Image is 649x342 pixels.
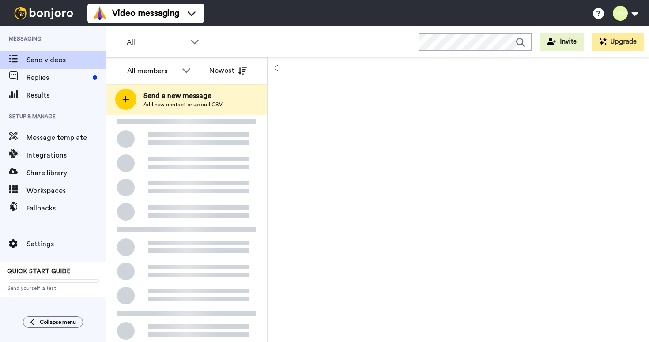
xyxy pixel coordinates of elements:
span: Send yourself a test [7,285,99,292]
span: Video messaging [112,7,179,19]
span: Add new contact or upload CSV [143,101,223,108]
span: QUICK START GUIDE [7,268,71,274]
span: All [127,37,186,48]
span: Settings [26,239,106,249]
span: Share library [26,168,106,178]
img: vm-color.svg [93,6,107,20]
span: Message template [26,132,106,143]
img: bj-logo-header-white.svg [11,7,77,19]
button: Collapse menu [23,316,83,328]
button: Newest [203,62,253,79]
div: All members [127,66,177,76]
span: Send a new message [143,90,223,101]
span: Collapse menu [40,319,76,326]
span: Send videos [26,55,106,65]
span: Workspaces [26,185,106,196]
button: Invite [540,33,584,51]
span: Integrations [26,150,106,161]
span: Results [26,90,106,101]
span: Replies [26,72,89,83]
span: Fallbacks [26,203,106,214]
button: Upgrade [592,33,644,51]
